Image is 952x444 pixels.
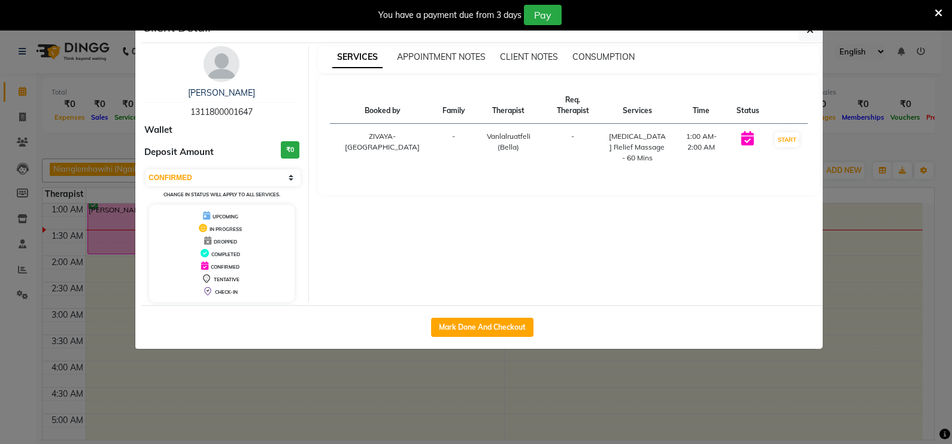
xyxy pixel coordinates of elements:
button: START [775,132,799,147]
button: Mark Done And Checkout [431,318,533,337]
td: - [544,124,601,171]
td: - [435,124,472,171]
span: 1311800001647 [190,107,253,117]
span: CLIENT NOTES [500,51,558,62]
span: UPCOMING [213,214,238,220]
span: Deposit Amount [144,145,214,159]
span: SERVICES [332,47,383,68]
th: Services [601,87,673,124]
th: Time [673,87,729,124]
th: Req. Therapist [544,87,601,124]
span: IN PROGRESS [210,226,242,232]
th: Therapist [472,87,545,124]
span: COMPLETED [211,251,240,257]
span: APPOINTMENT NOTES [397,51,486,62]
div: [MEDICAL_DATA] Relief Massage - 60 Mins [608,131,666,163]
div: You have a payment due from 3 days [378,9,522,22]
th: Status [729,87,766,124]
span: Wallet [144,123,172,137]
span: Vanlalruatfeli (Bella) [487,132,530,151]
button: Pay [524,5,562,25]
h3: ₹0 [281,141,299,159]
td: 1:00 AM-2:00 AM [673,124,729,171]
span: DROPPED [214,239,237,245]
span: TENTATIVE [214,276,239,282]
th: Family [435,87,472,124]
span: CONFIRMED [211,264,239,270]
small: Change in status will apply to all services. [163,191,280,197]
a: [PERSON_NAME] [188,87,255,98]
img: avatar [204,46,239,82]
td: ZIVAYA-[GEOGRAPHIC_DATA] [330,124,435,171]
span: CHECK-IN [215,289,238,295]
span: CONSUMPTION [572,51,635,62]
th: Booked by [330,87,435,124]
